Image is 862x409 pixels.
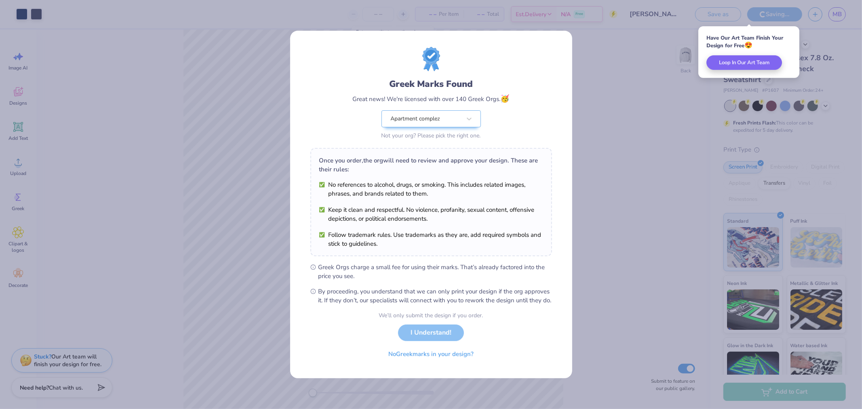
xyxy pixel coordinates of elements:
img: License badge [422,47,440,71]
span: Greek Orgs charge a small fee for using their marks. That’s already factored into the price you see. [318,263,552,280]
div: Once you order, the org will need to review and approve your design. These are their rules: [319,156,543,174]
li: No references to alcohol, drugs, or smoking. This includes related images, phrases, and brands re... [319,180,543,198]
button: NoGreekmarks in your design? [381,346,481,363]
li: Keep it clean and respectful. No violence, profanity, sexual content, offensive depictions, or po... [319,205,543,223]
div: We’ll only submit the design if you order. [379,311,483,320]
li: Follow trademark rules. Use trademarks as they are, add required symbols and stick to guidelines. [319,230,543,248]
div: Have Our Art Team Finish Your Design for Free [706,34,791,49]
span: 🥳 [501,94,510,103]
button: Loop In Our Art Team [706,55,782,70]
span: 😍 [744,41,752,50]
div: Great news! We're licensed with over 140 Greek Orgs. [353,93,510,104]
span: By proceeding, you understand that we can only print your design if the org approves it. If they ... [318,287,552,305]
div: Greek Marks Found [389,78,473,91]
div: Not your org? Please pick the right one. [381,131,481,140]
